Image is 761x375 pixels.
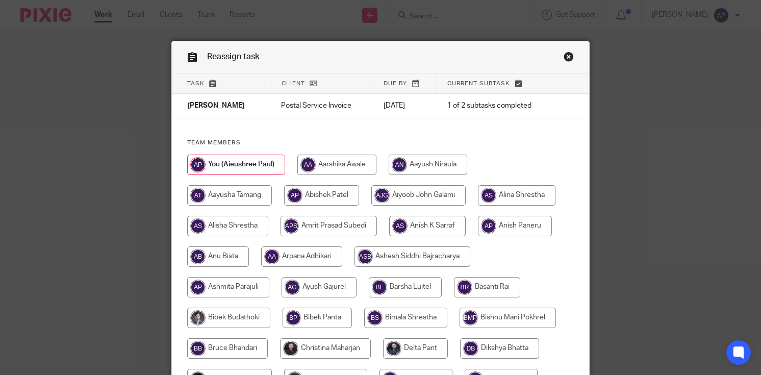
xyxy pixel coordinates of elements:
[187,103,245,110] span: [PERSON_NAME]
[447,81,510,86] span: Current subtask
[187,81,205,86] span: Task
[384,101,427,111] p: [DATE]
[437,94,555,118] td: 1 of 2 subtasks completed
[281,101,363,111] p: Postal Service Invoice
[384,81,407,86] span: Due by
[282,81,305,86] span: Client
[187,139,574,147] h4: Team members
[207,53,260,61] span: Reassign task
[564,52,574,65] a: Close this dialog window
